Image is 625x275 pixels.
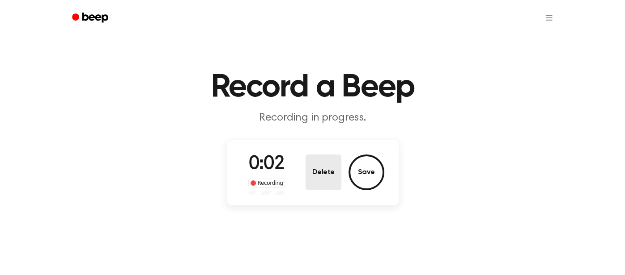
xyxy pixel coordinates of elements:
[84,71,542,104] h1: Record a Beep
[306,154,341,190] button: Delete Audio Record
[249,155,285,174] span: 0:02
[141,111,485,125] p: Recording in progress.
[349,154,384,190] button: Save Audio Record
[538,7,560,29] button: Open menu
[66,9,116,27] a: Beep
[248,179,285,187] div: Recording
